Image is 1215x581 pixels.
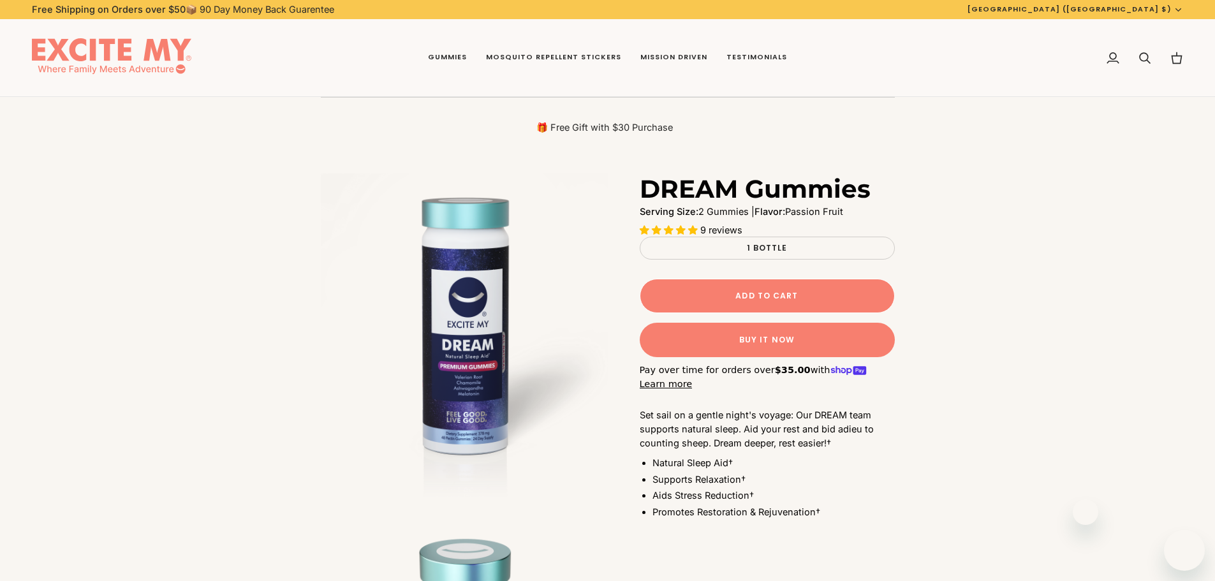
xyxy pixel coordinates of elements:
iframe: Button to launch messaging window [1164,530,1205,571]
span: 9 reviews [700,224,742,235]
span: 1 Bottle [747,242,788,253]
li: Promotes Restoration & Rejuvenation† [652,505,895,519]
p: 📦 90 Day Money Back Guarentee [32,3,334,17]
a: Gummies [418,19,476,97]
span: Mosquito Repellent Stickers [486,52,621,63]
span: Gummies [428,52,467,63]
li: Aids Stress Reduction† [652,489,895,503]
img: DREAM Gummies [321,173,608,518]
img: EXCITE MY® [32,38,191,78]
span: Mission Driven [640,52,707,63]
a: Mosquito Repellent Stickers [476,19,631,97]
span: Set sail on a gentle night's voyage: Our DREAM team supports natural sleep. Aid your rest and bid... [640,409,874,448]
p: 🎁 Free Gift with $30 Purchase [321,121,888,134]
strong: Free Shipping on Orders over $50 [32,4,186,15]
button: [GEOGRAPHIC_DATA] ([GEOGRAPHIC_DATA] $) [958,4,1193,15]
a: Testimonials [717,19,797,97]
iframe: Close message [1073,499,1098,525]
button: Add to Cart [640,279,895,313]
span: 4.89 stars [640,224,700,235]
span: Testimonials [726,52,787,63]
h1: DREAM Gummies [640,173,871,205]
span: Add to Cart [735,290,798,302]
li: Natural Sleep Aid† [652,456,895,470]
strong: Serving Size: [640,206,698,217]
p: 2 Gummies | Passion Fruit [640,205,895,219]
li: Supports Relaxation† [652,473,895,487]
a: Mission Driven [631,19,717,97]
button: Buy it now [640,323,895,357]
strong: Flavor: [755,206,785,217]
